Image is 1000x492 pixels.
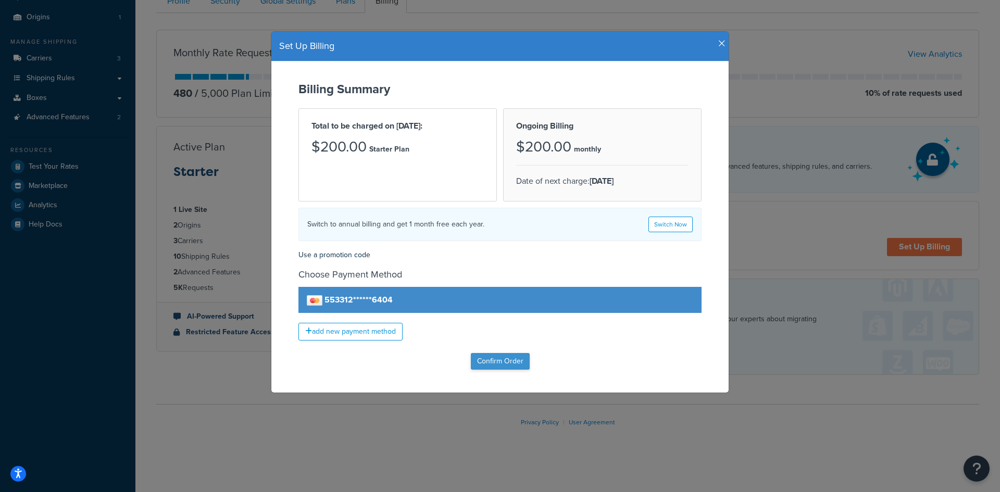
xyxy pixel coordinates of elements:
a: Use a promotion code [298,249,370,260]
p: Date of next charge: [516,174,689,188]
a: add new payment method [298,323,403,340]
img: mastercard.png [307,295,322,306]
strong: [DATE] [590,175,614,187]
h4: Set Up Billing [279,40,721,53]
p: Starter Plan [369,142,409,157]
h4: Choose Payment Method [298,268,702,282]
a: Switch Now [648,217,693,232]
input: Confirm Order [471,353,530,370]
h3: $200.00 [516,139,571,155]
h3: $200.00 [311,139,367,155]
h2: Total to be charged on [DATE]: [311,121,484,131]
h4: Switch to annual billing and get 1 month free each year. [307,219,484,230]
h2: Ongoing Billing [516,121,689,131]
h2: Billing Summary [298,82,702,96]
p: monthly [574,142,601,157]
